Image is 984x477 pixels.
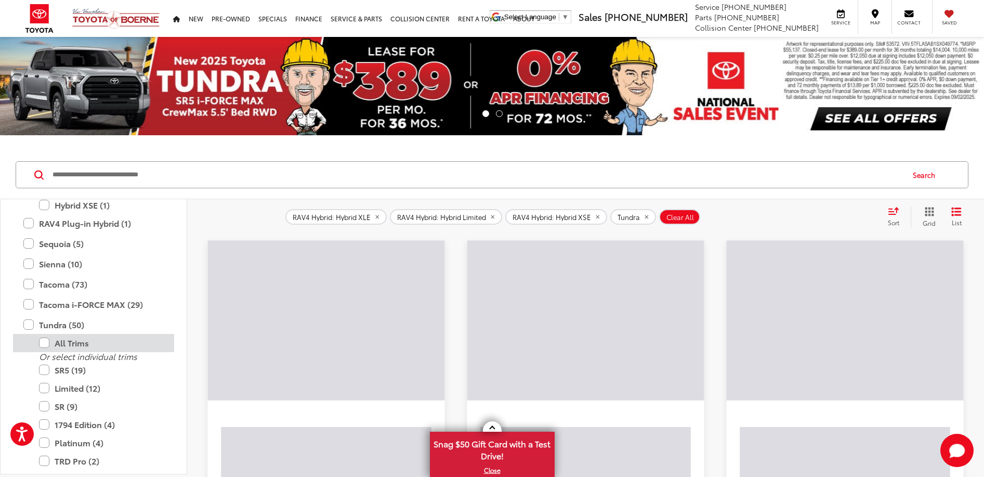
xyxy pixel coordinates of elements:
[940,434,974,467] button: Toggle Chat Window
[829,19,852,26] span: Service
[72,8,160,29] img: Vic Vaughan Toyota of Boerne
[721,2,786,12] span: [PHONE_NUMBER]
[695,2,719,12] span: Service
[888,218,899,227] span: Sort
[397,213,486,222] span: RAV4 Hybrid: Hybrid Limited
[23,214,164,233] label: RAV4 Plug-in Hybrid (1)
[605,10,688,23] span: [PHONE_NUMBER]
[943,207,969,227] button: List View
[23,255,164,273] label: Sienna (10)
[23,316,164,334] label: Tundra (50)
[285,209,387,225] button: remove RAV4%20Hybrid: Hybrid%20XLE
[618,213,640,222] span: Tundra
[39,434,164,452] label: Platinum (4)
[505,209,607,225] button: remove RAV4%20Hybrid: Hybrid%20XSE
[863,19,886,26] span: Map
[39,350,137,362] i: Or select individual trims
[431,433,554,465] span: Snag $50 Gift Card with a Test Drive!
[579,10,602,23] span: Sales
[51,162,903,187] input: Search by Make, Model, or Keyword
[23,235,164,253] label: Sequoia (5)
[39,397,164,416] label: SR (9)
[513,213,591,222] span: RAV4 Hybrid: Hybrid XSE
[39,361,164,379] label: SR5 (19)
[911,207,943,227] button: Grid View
[903,162,950,188] button: Search
[940,434,974,467] svg: Start Chat
[883,207,911,227] button: Select sort value
[293,213,371,222] span: RAV4 Hybrid: Hybrid XLE
[559,13,559,21] span: ​
[923,218,936,227] span: Grid
[897,19,921,26] span: Contact
[610,209,656,225] button: remove Tundra
[951,218,962,227] span: List
[39,452,164,470] label: TRD Pro (2)
[23,275,164,293] label: Tacoma (73)
[39,379,164,397] label: Limited (12)
[754,22,819,33] span: [PHONE_NUMBER]
[714,12,779,22] span: [PHONE_NUMBER]
[659,209,700,225] button: Clear All
[504,13,556,21] span: Select Language
[562,13,569,21] span: ▼
[695,12,712,22] span: Parts
[390,209,502,225] button: remove RAV4%20Hybrid: Hybrid%20Limited
[39,196,164,214] label: Hybrid XSE (1)
[39,416,164,434] label: 1794 Edition (4)
[666,213,694,222] span: Clear All
[938,19,961,26] span: Saved
[39,334,164,352] label: All Trims
[23,295,164,314] label: Tacoma i-FORCE MAX (29)
[695,22,752,33] span: Collision Center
